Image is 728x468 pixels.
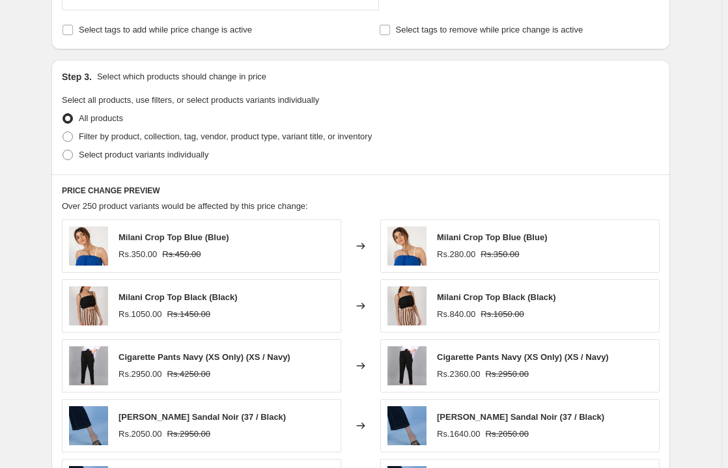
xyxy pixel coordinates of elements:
[387,227,427,266] img: B08A3845_bd7e884b-8d8c-45a8-bccf-a38969e3df58_80x.jpg
[79,131,372,141] span: Filter by product, collection, tag, vendor, product type, variant title, or inventory
[119,309,162,319] span: Rs.1050.00
[437,292,556,302] span: Milani Crop Top Black (Black)
[119,352,290,362] span: Cigarette Pants Navy (XS Only) (XS / Navy)
[437,352,609,362] span: Cigarette Pants Navy (XS Only) (XS / Navy)
[119,232,229,242] span: Milani Crop Top Blue (Blue)
[69,346,108,385] img: Cigarette-Pants-Black-06_1_7b0d96c5-e2cc-4ec0-85b6-6b074c97b1df_80x.jpg
[69,286,108,325] img: B08A3926_399e9ae3-22b4-4846-b49a-6e66fe09d96f_80x.jpg
[387,286,427,325] img: B08A3926_399e9ae3-22b4-4846-b49a-6e66fe09d96f_80x.jpg
[387,346,427,385] img: Cigarette-Pants-Black-06_1_7b0d96c5-e2cc-4ec0-85b6-6b074c97b1df_80x.jpg
[396,25,583,34] span: Select tags to remove while price change is active
[119,412,286,422] span: [PERSON_NAME] Sandal Noir (37 / Black)
[79,113,123,123] span: All products
[119,429,162,439] span: Rs.2050.00
[119,249,157,259] span: Rs.350.00
[62,201,308,211] span: Over 250 product variants would be affected by this price change:
[437,369,481,379] span: Rs.2360.00
[79,150,208,159] span: Select product variants individually
[62,95,319,105] span: Select all products, use filters, or select products variants individually
[486,429,529,439] span: Rs.2050.00
[481,249,519,259] span: Rs.350.00
[387,406,427,445] img: gitb1_51aef371-13d3-4b3b-9ac7-14fb65358dbe_80x.jpg
[79,25,252,34] span: Select tags to add while price change is active
[167,429,211,439] span: Rs.2950.00
[437,412,604,422] span: [PERSON_NAME] Sandal Noir (37 / Black)
[437,309,475,319] span: Rs.840.00
[167,369,211,379] span: Rs.4250.00
[69,227,108,266] img: B08A3845_bd7e884b-8d8c-45a8-bccf-a38969e3df58_80x.jpg
[437,429,481,439] span: Rs.1640.00
[62,186,660,196] h6: PRICE CHANGE PREVIEW
[437,249,475,259] span: Rs.280.00
[437,232,547,242] span: Milani Crop Top Blue (Blue)
[97,70,266,83] p: Select which products should change in price
[69,406,108,445] img: gitb1_51aef371-13d3-4b3b-9ac7-14fb65358dbe_80x.jpg
[486,369,529,379] span: Rs.2950.00
[119,369,162,379] span: Rs.2950.00
[167,309,211,319] span: Rs.1450.00
[162,249,201,259] span: Rs.450.00
[62,70,92,83] h2: Step 3.
[481,309,524,319] span: Rs.1050.00
[119,292,238,302] span: Milani Crop Top Black (Black)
